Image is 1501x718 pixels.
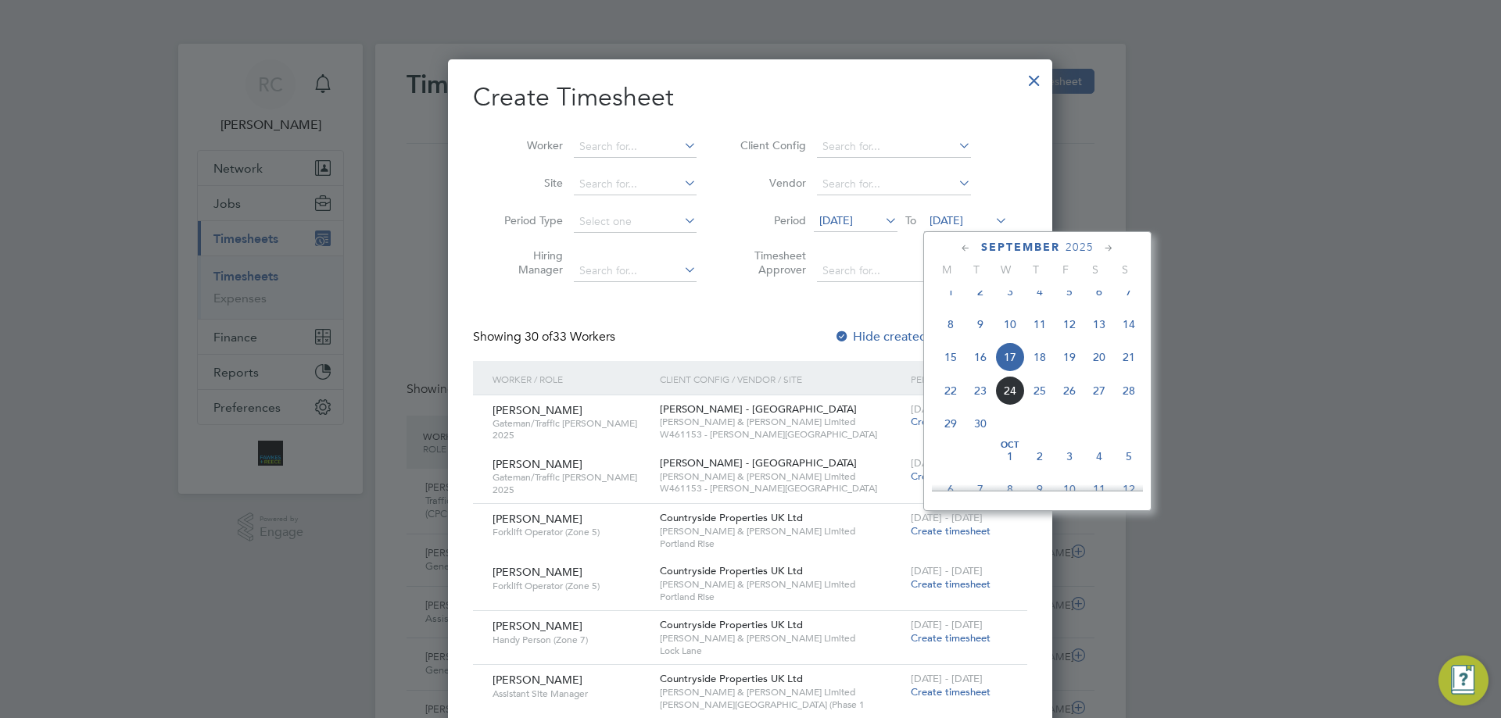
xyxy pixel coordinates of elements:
[493,688,648,700] span: Assistant Site Manager
[907,361,1012,397] div: Period
[473,81,1027,114] h2: Create Timesheet
[1025,474,1055,504] span: 9
[1051,263,1080,277] span: F
[660,591,903,603] span: Portland Rise
[995,441,1025,471] span: 1
[493,403,582,417] span: [PERSON_NAME]
[817,136,971,158] input: Search for...
[995,441,1025,449] span: Oct
[911,672,983,685] span: [DATE] - [DATE]
[1114,474,1144,504] span: 12
[660,525,903,538] span: [PERSON_NAME] & [PERSON_NAME] Limited
[1025,376,1055,405] span: 25
[660,686,903,698] span: [PERSON_NAME] & [PERSON_NAME] Limited
[965,277,995,306] span: 2
[493,176,563,190] label: Site
[995,474,1025,504] span: 8
[493,634,648,646] span: Handy Person (Zone 7)
[1114,309,1144,339] span: 14
[936,409,965,438] span: 29
[1055,474,1084,504] span: 10
[817,173,971,195] input: Search for...
[660,402,857,416] span: [PERSON_NAME] - [GEOGRAPHIC_DATA]
[991,263,1021,277] span: W
[736,138,806,152] label: Client Config
[911,631,991,645] span: Create timesheet
[1055,309,1084,339] span: 12
[965,309,995,339] span: 9
[574,173,697,195] input: Search for...
[660,645,903,657] span: Lock Lane
[965,342,995,372] span: 16
[911,456,983,470] span: [DATE] - [DATE]
[911,415,991,428] span: Create timesheet
[736,248,806,277] label: Timesheet Approver
[936,277,965,306] span: 1
[736,213,806,227] label: Period
[911,564,983,577] span: [DATE] - [DATE]
[473,329,618,345] div: Showing
[936,474,965,504] span: 6
[1080,263,1110,277] span: S
[574,211,697,233] input: Select one
[660,672,803,685] span: Countryside Properties UK Ltd
[660,416,903,428] span: [PERSON_NAME] & [PERSON_NAME] Limited
[660,456,857,470] span: [PERSON_NAME] - [GEOGRAPHIC_DATA]
[660,470,903,483] span: [PERSON_NAME] & [PERSON_NAME] Limited
[936,376,965,405] span: 22
[1114,342,1144,372] span: 21
[932,263,962,277] span: M
[493,512,582,526] span: [PERSON_NAME]
[1025,342,1055,372] span: 18
[525,329,553,345] span: 30 of
[911,685,991,698] span: Create timesheet
[930,213,963,227] span: [DATE]
[962,263,991,277] span: T
[1066,241,1094,254] span: 2025
[493,457,582,471] span: [PERSON_NAME]
[660,511,803,524] span: Countryside Properties UK Ltd
[995,277,1025,306] span: 3
[995,309,1025,339] span: 10
[574,260,697,282] input: Search for...
[1055,441,1084,471] span: 3
[1025,309,1055,339] span: 11
[1055,376,1084,405] span: 26
[995,342,1025,372] span: 17
[1114,441,1144,471] span: 5
[819,213,853,227] span: [DATE]
[574,136,697,158] input: Search for...
[1084,309,1114,339] span: 13
[834,329,993,345] label: Hide created timesheets
[817,260,971,282] input: Search for...
[911,402,983,416] span: [DATE] - [DATE]
[660,538,903,550] span: Portland Rise
[493,471,648,495] span: Gateman/Traffic [PERSON_NAME] 2025
[1025,441,1055,471] span: 2
[995,376,1025,405] span: 24
[901,210,921,230] span: To
[1084,277,1114,306] span: 6
[1438,655,1488,705] button: Engage Resource Center
[660,428,903,441] span: W461153 - [PERSON_NAME][GEOGRAPHIC_DATA]
[936,342,965,372] span: 15
[936,309,965,339] span: 8
[493,673,582,687] span: [PERSON_NAME]
[489,361,656,397] div: Worker / Role
[911,511,983,524] span: [DATE] - [DATE]
[965,474,995,504] span: 7
[1055,342,1084,372] span: 19
[493,526,648,538] span: Forklift Operator (Zone 5)
[1084,474,1114,504] span: 11
[493,248,563,277] label: Hiring Manager
[493,417,648,441] span: Gateman/Traffic [PERSON_NAME] 2025
[1110,263,1140,277] span: S
[525,329,615,345] span: 33 Workers
[1055,277,1084,306] span: 5
[1084,376,1114,405] span: 27
[965,376,995,405] span: 23
[911,618,983,631] span: [DATE] - [DATE]
[493,580,648,592] span: Forklift Operator (Zone 5)
[1021,263,1051,277] span: T
[660,482,903,495] span: W461153 - [PERSON_NAME][GEOGRAPHIC_DATA]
